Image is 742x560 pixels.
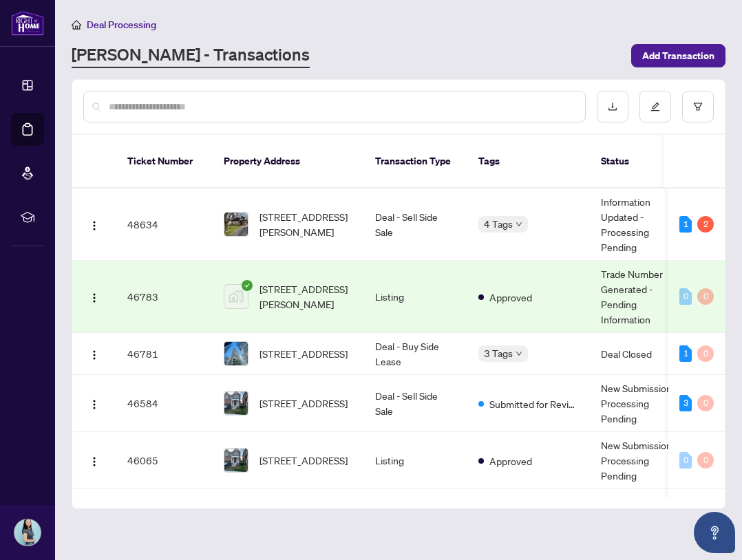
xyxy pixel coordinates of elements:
a: [PERSON_NAME] - Transactions [72,43,310,68]
span: down [516,221,522,228]
img: Logo [89,220,100,231]
img: Logo [89,456,100,467]
button: Logo [83,343,105,365]
td: Deal - Sell Side Sale [364,375,467,432]
td: 48634 [116,189,213,261]
button: Open asap [694,512,735,553]
button: Logo [83,286,105,308]
th: Status [590,135,693,189]
button: Add Transaction [631,44,725,67]
img: Profile Icon [14,519,41,546]
button: Logo [83,213,105,235]
td: Deal Closed [590,333,693,375]
span: filter [693,102,703,111]
div: 0 [697,288,714,305]
td: 46783 [116,261,213,333]
span: Add Transaction [642,45,714,67]
img: Logo [89,292,100,303]
span: 3 Tags [484,345,513,361]
span: Approved [489,453,532,469]
button: filter [682,91,714,122]
td: New Submission - Processing Pending [590,375,693,432]
img: thumbnail-img [224,342,248,365]
td: Deal - Buy Side Lease [364,333,467,375]
td: 46781 [116,333,213,375]
td: Trade Number Generated - Pending Information [590,261,693,333]
div: 0 [697,345,714,362]
span: Deal Processing [87,19,156,31]
img: thumbnail-img [224,449,248,472]
span: edit [650,102,660,111]
img: Logo [89,349,100,360]
button: Logo [83,392,105,414]
button: edit [639,91,671,122]
th: Tags [467,135,590,189]
span: [STREET_ADDRESS] [259,346,348,361]
td: 46584 [116,375,213,432]
span: [STREET_ADDRESS] [259,453,348,468]
div: 1 [679,216,692,233]
div: 1 [679,345,692,362]
img: logo [11,10,44,36]
td: Listing [364,432,467,489]
th: Transaction Type [364,135,467,189]
span: download [608,102,617,111]
span: [STREET_ADDRESS][PERSON_NAME] [259,209,353,239]
button: download [597,91,628,122]
td: New Submission - Processing Pending [590,432,693,489]
div: 2 [697,216,714,233]
td: Deal - Sell Side Sale [364,189,467,261]
span: home [72,20,81,30]
th: Ticket Number [116,135,213,189]
div: 0 [697,452,714,469]
img: thumbnail-img [224,285,248,308]
button: Logo [83,449,105,471]
span: down [516,350,522,357]
img: thumbnail-img [224,391,248,415]
div: 0 [697,395,714,411]
span: [STREET_ADDRESS] [259,396,348,411]
div: 0 [679,452,692,469]
th: Property Address [213,135,364,189]
div: 3 [679,395,692,411]
td: Information Updated - Processing Pending [590,189,693,261]
span: 4 Tags [484,216,513,232]
td: 46065 [116,432,213,489]
span: Submitted for Review [489,396,579,411]
span: Approved [489,290,532,305]
td: Listing [364,261,467,333]
span: check-circle [242,280,253,291]
div: 0 [679,288,692,305]
span: [STREET_ADDRESS][PERSON_NAME] [259,281,353,312]
img: Logo [89,399,100,410]
img: thumbnail-img [224,213,248,236]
